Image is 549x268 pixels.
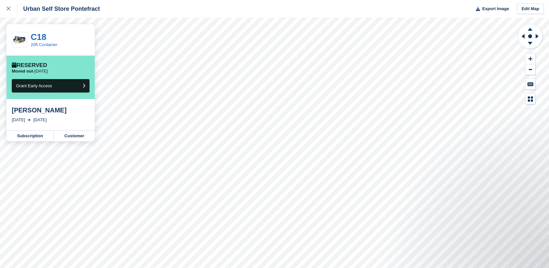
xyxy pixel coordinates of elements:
[525,93,535,104] button: Map Legend
[12,69,33,74] span: Moved out
[12,106,89,114] div: [PERSON_NAME]
[33,117,47,123] div: [DATE]
[472,4,509,14] button: Export Image
[12,79,89,92] button: Grant Early Access
[27,119,31,121] img: arrow-right-light-icn-cde0832a797a2874e46488d9cf13f60e5c3a73dbe684e267c42b8395dfbc2abf.svg
[16,83,52,88] span: Grant Early Access
[7,131,54,141] a: Subscription
[31,42,57,47] a: 20ft Container
[12,34,27,46] img: 20-ft-container.jpg
[517,4,544,14] a: Edit Map
[525,64,535,75] button: Zoom Out
[525,79,535,90] button: Keyboard Shortcuts
[54,131,95,141] a: Customer
[525,54,535,64] button: Zoom In
[482,6,509,12] span: Export Image
[12,69,48,74] p: -[DATE]
[12,117,25,123] div: [DATE]
[12,62,47,69] div: Reserved
[17,5,100,13] div: Urban Self Store Pontefract
[31,32,46,42] a: C18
